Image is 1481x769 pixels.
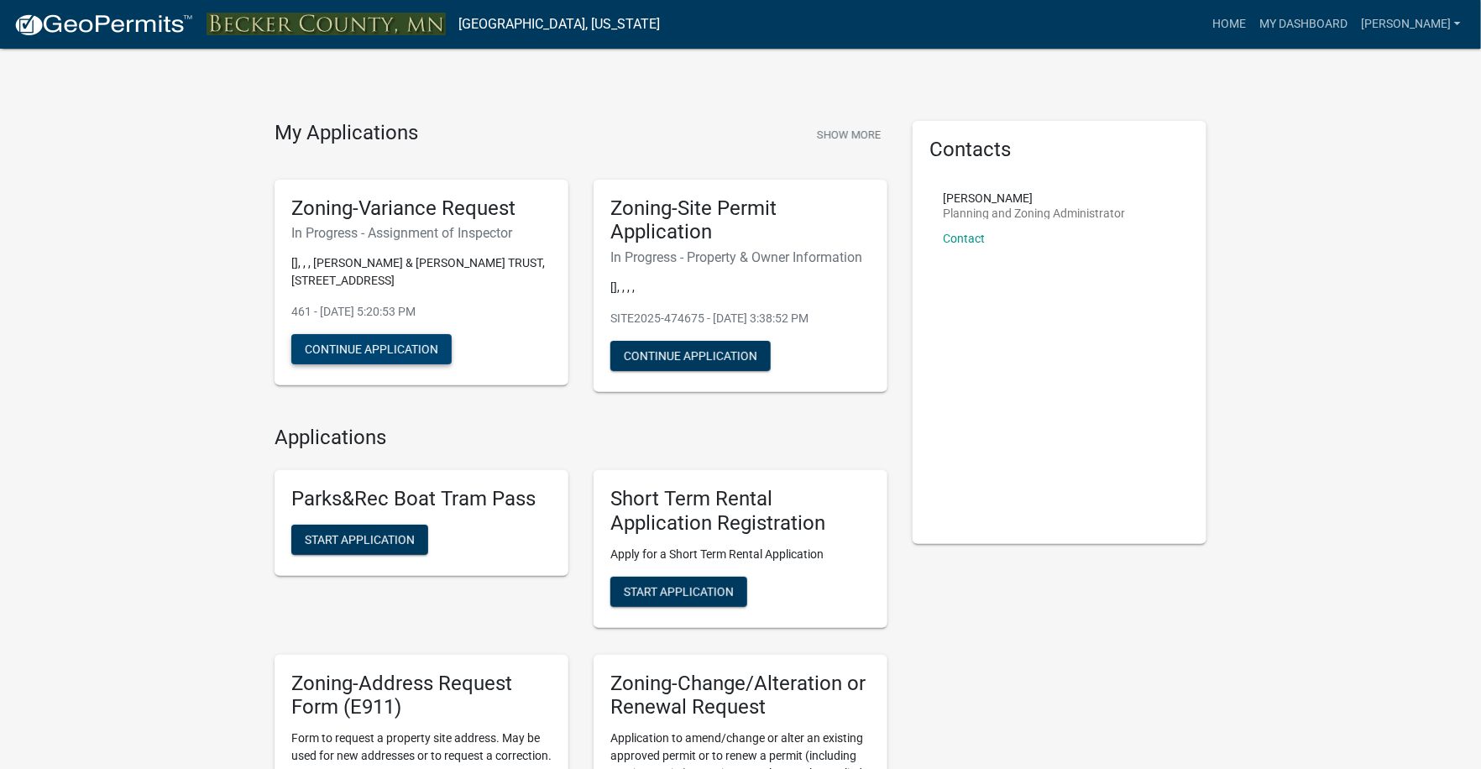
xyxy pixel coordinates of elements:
[610,672,871,720] h5: Zoning-Change/Alteration or Renewal Request
[275,121,418,146] h4: My Applications
[291,487,552,511] h5: Parks&Rec Boat Tram Pass
[291,730,552,765] p: Form to request a property site address. May be used for new addresses or to request a correction.
[610,196,871,245] h5: Zoning-Site Permit Application
[610,487,871,536] h5: Short Term Rental Application Registration
[610,310,871,327] p: SITE2025-474675 - [DATE] 3:38:52 PM
[291,525,428,555] button: Start Application
[305,532,415,546] span: Start Application
[275,426,887,450] h4: Applications
[943,192,1125,204] p: [PERSON_NAME]
[291,225,552,241] h6: In Progress - Assignment of Inspector
[810,121,887,149] button: Show More
[291,303,552,321] p: 461 - [DATE] 5:20:53 PM
[610,279,871,296] p: [], , , ,
[291,672,552,720] h5: Zoning-Address Request Form (E911)
[459,10,661,39] a: [GEOGRAPHIC_DATA], [US_STATE]
[1253,8,1354,40] a: My Dashboard
[610,577,747,607] button: Start Application
[610,546,871,563] p: Apply for a Short Term Rental Application
[1354,8,1468,40] a: [PERSON_NAME]
[610,249,871,265] h6: In Progress - Property & Owner Information
[943,207,1125,219] p: Planning and Zoning Administrator
[610,341,771,371] button: Continue Application
[291,196,552,221] h5: Zoning-Variance Request
[291,334,452,364] button: Continue Application
[207,13,446,35] img: Becker County, Minnesota
[291,254,552,290] p: [], , , [PERSON_NAME] & [PERSON_NAME] TRUST, [STREET_ADDRESS]
[624,584,734,598] span: Start Application
[1206,8,1253,40] a: Home
[943,232,985,245] a: Contact
[929,138,1190,162] h5: Contacts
